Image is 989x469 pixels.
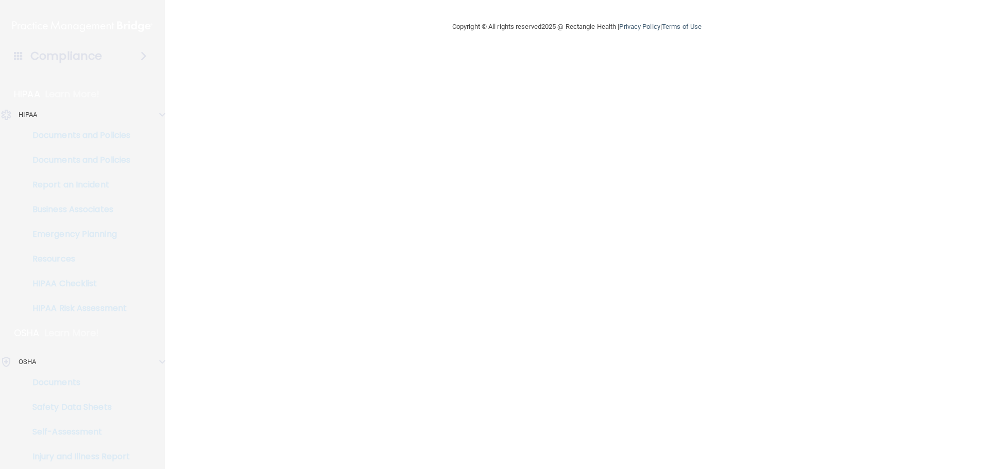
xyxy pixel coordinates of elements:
p: Learn More! [45,88,100,100]
p: Report an Incident [7,180,147,190]
p: Documents [7,377,147,388]
p: Business Associates [7,204,147,215]
a: Terms of Use [662,23,702,30]
p: Documents and Policies [7,155,147,165]
p: Safety Data Sheets [7,402,147,412]
p: HIPAA [14,88,40,100]
p: HIPAA [19,109,38,121]
p: OSHA [19,356,36,368]
p: OSHA [14,327,40,339]
p: Resources [7,254,147,264]
p: Documents and Policies [7,130,147,141]
p: Learn More! [45,327,99,339]
a: Privacy Policy [619,23,660,30]
div: Copyright © All rights reserved 2025 @ Rectangle Health | | [389,10,765,43]
p: Self-Assessment [7,427,147,437]
h4: Compliance [30,49,102,63]
p: HIPAA Checklist [7,279,147,289]
p: Emergency Planning [7,229,147,239]
p: Injury and Illness Report [7,451,147,462]
p: HIPAA Risk Assessment [7,303,147,314]
img: PMB logo [12,16,152,37]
